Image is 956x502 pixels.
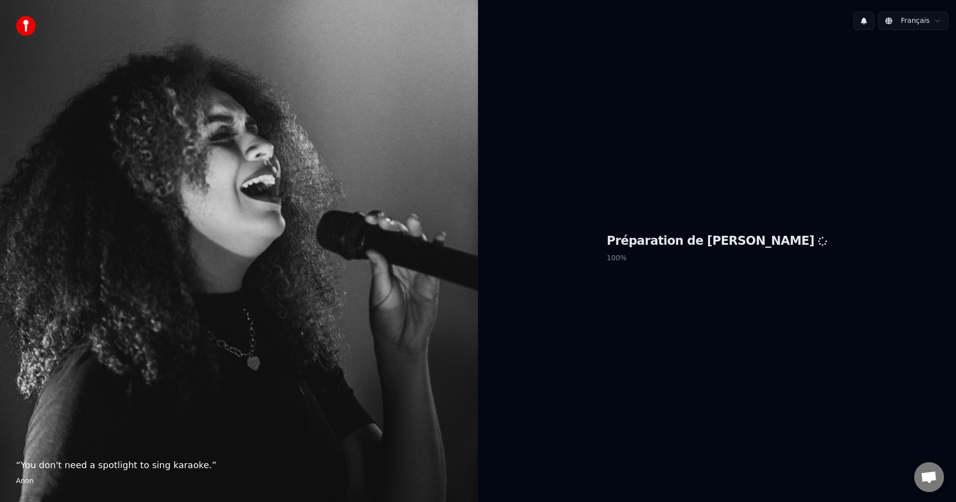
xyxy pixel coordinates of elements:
p: “ You don't need a spotlight to sing karaoke. ” [16,458,462,472]
img: youka [16,16,36,36]
h1: Préparation de [PERSON_NAME] [607,233,828,249]
a: Ouvrir le chat [914,462,944,492]
footer: Anon [16,476,462,486]
p: 100 % [607,249,828,267]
